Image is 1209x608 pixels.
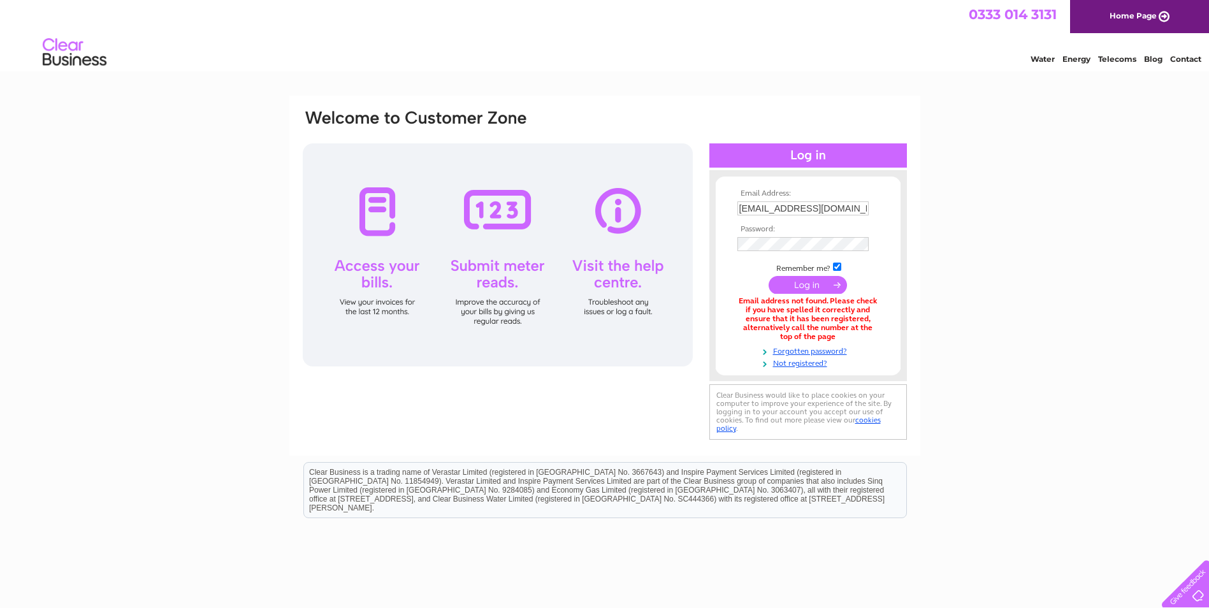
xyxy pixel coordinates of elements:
a: Telecoms [1098,54,1136,64]
a: Forgotten password? [737,344,882,356]
a: cookies policy [716,416,881,433]
div: Clear Business would like to place cookies on your computer to improve your experience of the sit... [709,384,907,440]
a: Not registered? [737,356,882,368]
div: Clear Business is a trading name of Verastar Limited (registered in [GEOGRAPHIC_DATA] No. 3667643... [304,7,906,62]
a: Blog [1144,54,1162,64]
a: Energy [1062,54,1090,64]
a: Contact [1170,54,1201,64]
th: Email Address: [734,189,882,198]
th: Password: [734,225,882,234]
td: Remember me? [734,261,882,273]
input: Submit [769,276,847,294]
a: 0333 014 3131 [969,6,1057,22]
a: Water [1031,54,1055,64]
div: Email address not found. Please check if you have spelled it correctly and ensure that it has bee... [737,297,879,341]
img: logo.png [42,33,107,72]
